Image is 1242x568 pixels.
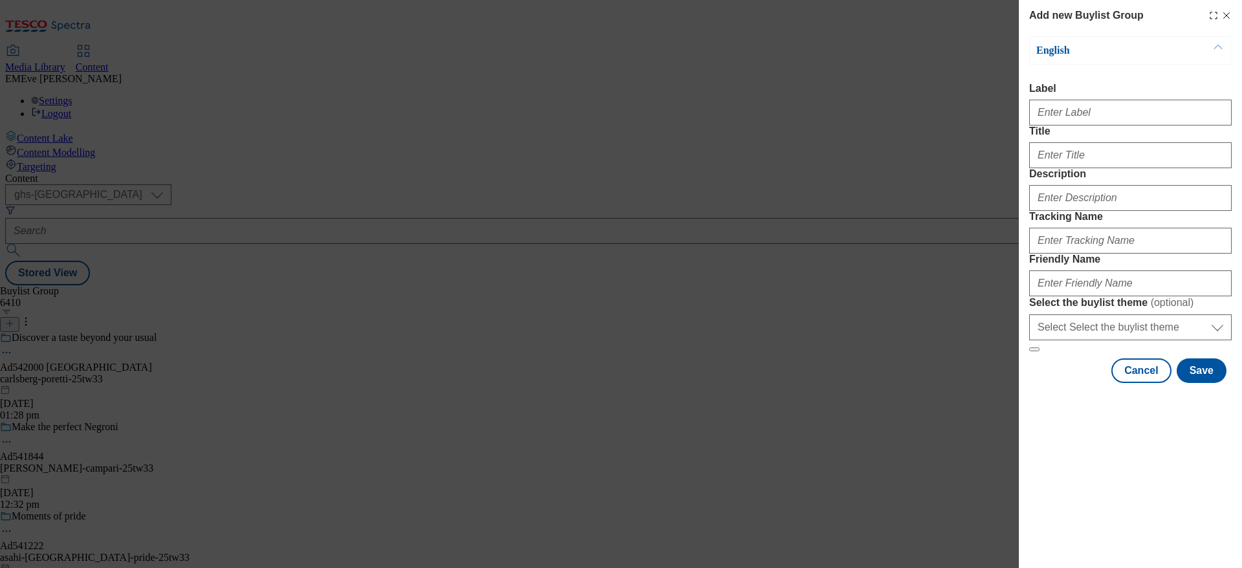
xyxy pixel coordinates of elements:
label: Label [1029,83,1232,94]
button: Cancel [1111,358,1171,383]
label: Title [1029,126,1232,137]
label: Friendly Name [1029,254,1232,265]
input: Enter Title [1029,142,1232,168]
label: Tracking Name [1029,211,1232,223]
h4: Add new Buylist Group [1029,8,1144,23]
p: English [1036,44,1172,57]
label: Select the buylist theme [1029,296,1232,309]
span: ( optional ) [1151,297,1194,308]
label: Description [1029,168,1232,180]
input: Enter Tracking Name [1029,228,1232,254]
button: Save [1177,358,1226,383]
input: Enter Friendly Name [1029,270,1232,296]
input: Enter Label [1029,100,1232,126]
input: Enter Description [1029,185,1232,211]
